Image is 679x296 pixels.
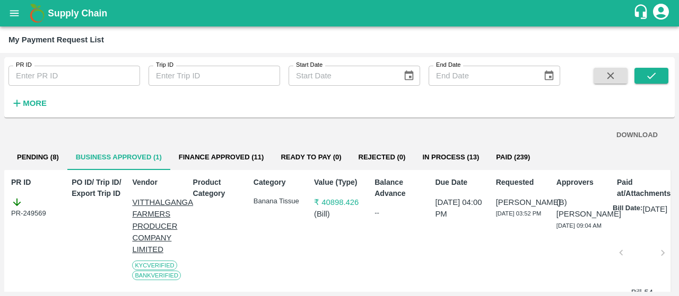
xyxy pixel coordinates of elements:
p: Vendor [132,177,183,188]
button: Paid (239) [488,145,538,170]
p: Product Category [193,177,244,199]
button: Business Approved (1) [67,145,170,170]
button: open drawer [2,1,27,25]
label: Start Date [296,61,323,69]
span: KYC Verified [132,261,177,270]
div: -- [375,208,425,218]
p: (B) [PERSON_NAME] [556,196,607,220]
input: Enter Trip ID [149,66,280,86]
p: Bill Date: [613,203,642,215]
span: Bank Verified [132,271,181,280]
input: Start Date [289,66,395,86]
p: Category [254,177,304,188]
p: PR ID [11,177,62,188]
p: Balance Advance [375,177,425,199]
input: End Date [429,66,535,86]
p: VITTHALGANGA FARMERS PRODUCER COMPANY LIMITED [132,196,183,255]
p: [DATE] [642,203,667,215]
button: Pending (8) [8,145,67,170]
p: ₹ 40898.426 [314,196,365,208]
p: Approvers [556,177,607,188]
span: [DATE] 03:52 PM [496,210,542,217]
span: [DATE] 09:04 AM [556,222,602,229]
p: ( Bill ) [314,208,365,220]
strong: More [23,99,47,107]
p: Paid at/Attachments [617,177,668,199]
div: customer-support [633,4,651,23]
p: PO ID/ Trip ID/ Export Trip ID [72,177,123,199]
p: [PERSON_NAME] [496,196,547,208]
button: More [8,94,49,112]
p: [DATE] 04:00 PM [435,196,486,220]
p: Banana Tissue [254,196,304,207]
button: Choose date [539,66,559,86]
div: My Payment Request List [8,33,104,47]
p: Requested [496,177,547,188]
button: Ready To Pay (0) [272,145,350,170]
p: Value (Type) [314,177,365,188]
label: Trip ID [156,61,173,69]
b: Supply Chain [48,8,107,19]
a: Supply Chain [48,6,633,21]
img: logo [27,3,48,24]
p: Due Date [435,177,486,188]
div: PR-249569 [11,196,62,219]
button: DOWNLOAD [612,126,662,145]
button: Rejected (0) [350,145,414,170]
label: PR ID [16,61,32,69]
button: Choose date [399,66,419,86]
button: In Process (13) [414,145,488,170]
input: Enter PR ID [8,66,140,86]
button: Finance Approved (11) [170,145,273,170]
label: End Date [436,61,460,69]
div: account of current user [651,2,671,24]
